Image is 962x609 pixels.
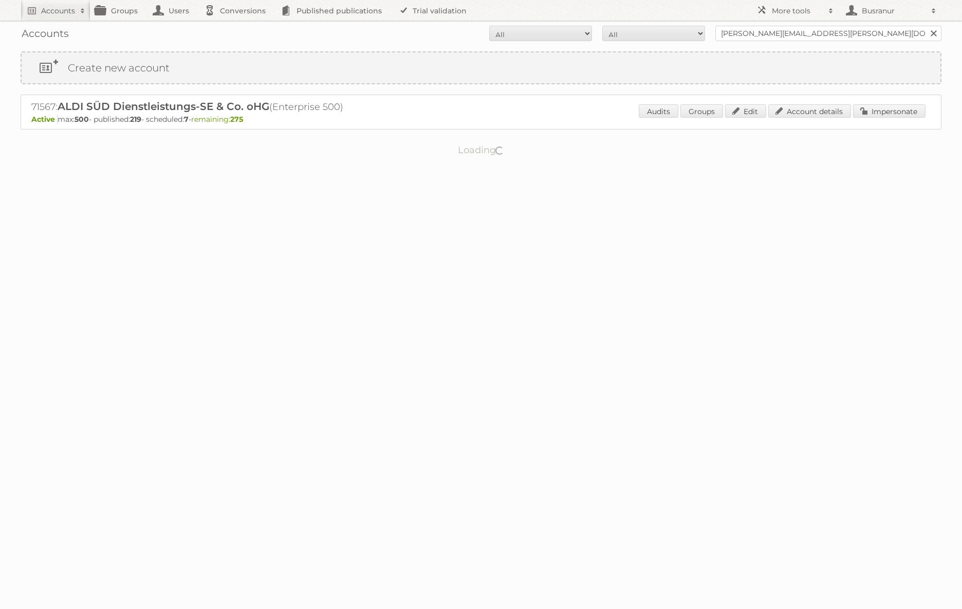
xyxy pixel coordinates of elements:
a: Create new account [22,52,940,83]
a: Groups [680,104,723,118]
strong: 219 [130,115,141,124]
strong: 7 [184,115,189,124]
h2: Busranur [859,6,926,16]
a: Account details [768,104,851,118]
h2: More tools [772,6,823,16]
p: max: - published: - scheduled: - [31,115,931,124]
h2: 71567: (Enterprise 500) [31,100,391,114]
span: Active [31,115,58,124]
strong: 500 [75,115,89,124]
span: ALDI SÜD Dienstleistungs-SE & Co. oHG [58,100,269,113]
strong: 275 [230,115,243,124]
a: Audits [639,104,678,118]
a: Impersonate [853,104,926,118]
a: Edit [725,104,766,118]
p: Loading [425,140,537,160]
h2: Accounts [41,6,75,16]
span: remaining: [191,115,243,124]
